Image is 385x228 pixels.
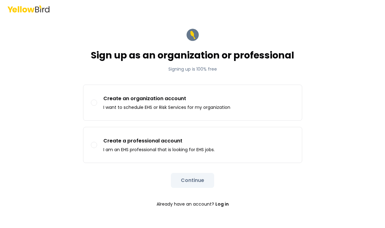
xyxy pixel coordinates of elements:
p: I want to schedule EHS or Risk Services for my organization [103,104,230,110]
p: I am an EHS professional that is looking for EHS jobs. [103,147,215,153]
h1: Sign up as an organization or professional [91,50,294,61]
p: Create an organization account [103,95,230,102]
p: Create a professional account [103,137,215,145]
button: Create an organization accountI want to schedule EHS or Risk Services for my organization [91,100,97,106]
p: Already have an account? [83,198,302,210]
p: Signing up is 100% free [91,66,294,72]
button: Create a professional accountI am an EHS professional that is looking for EHS jobs. [91,142,97,148]
a: Log in [215,198,229,210]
